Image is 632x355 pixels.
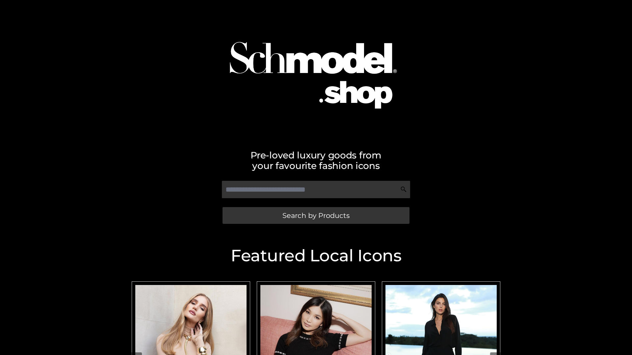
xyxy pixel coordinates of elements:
img: Search Icon [400,186,407,193]
span: Search by Products [282,212,350,219]
a: Search by Products [223,207,409,224]
h2: Pre-loved luxury goods from your favourite fashion icons [128,150,504,171]
h2: Featured Local Icons​ [128,248,504,264]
